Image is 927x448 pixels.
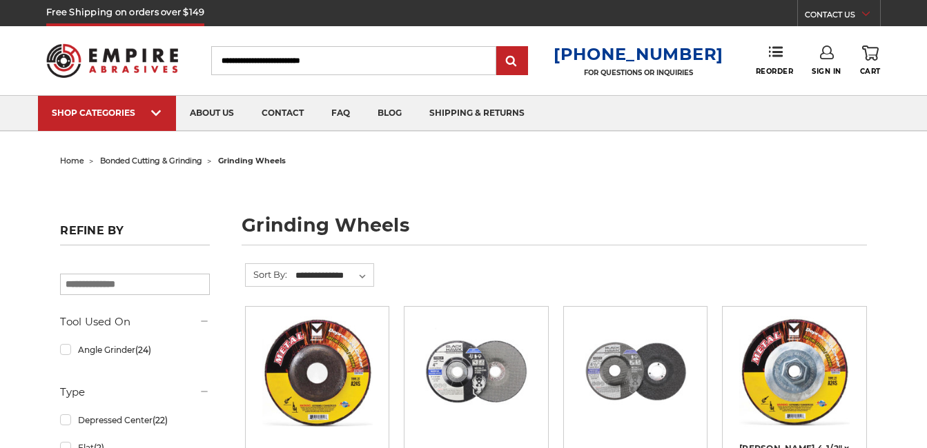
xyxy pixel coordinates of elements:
[100,156,202,165] a: bonded cutting & grinding
[60,384,210,400] h5: Type
[60,408,210,432] a: Depressed Center(22)
[246,264,287,285] label: Sort By:
[739,316,850,427] img: Mercer 4-1/2" x 1/8" x 5/8"-11 Hubbed Cutting and Light Grinding Wheel
[812,67,841,76] span: Sign In
[218,156,286,165] span: grinding wheels
[416,96,538,131] a: shipping & returns
[732,316,856,440] a: Mercer 4-1/2" x 1/8" x 5/8"-11 Hubbed Cutting and Light Grinding Wheel
[52,108,162,118] div: SHOP CATEGORIES
[498,48,526,75] input: Submit
[176,96,248,131] a: about us
[242,216,866,245] h1: grinding wheels
[364,96,416,131] a: blog
[293,265,373,286] select: Sort By:
[135,345,151,355] span: (24)
[255,316,379,440] a: Mercer 4" x 1/8" x 5/8 Cutting and Light Grinding Wheel
[860,67,881,76] span: Cart
[60,338,210,362] a: Angle Grinder(24)
[46,35,178,87] img: Empire Abrasives
[421,316,531,427] img: 4 inch BHA grinding wheels
[756,45,794,75] a: Reorder
[60,314,210,330] h5: Tool Used On
[860,45,881,76] a: Cart
[805,7,880,26] a: CONTACT US
[756,67,794,76] span: Reorder
[248,96,318,131] a: contact
[262,316,373,427] img: Mercer 4" x 1/8" x 5/8 Cutting and Light Grinding Wheel
[580,316,691,427] img: View of Black Hawk's 4 1/2 inch T27 pipeline disc, showing both front and back of the grinding wh...
[554,44,723,64] a: [PHONE_NUMBER]
[414,316,538,440] a: 4 inch BHA grinding wheels
[153,415,168,425] span: (22)
[574,316,697,440] a: View of Black Hawk's 4 1/2 inch T27 pipeline disc, showing both front and back of the grinding wh...
[318,96,364,131] a: faq
[60,156,84,165] a: home
[60,224,210,245] h5: Refine by
[554,68,723,77] p: FOR QUESTIONS OR INQUIRIES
